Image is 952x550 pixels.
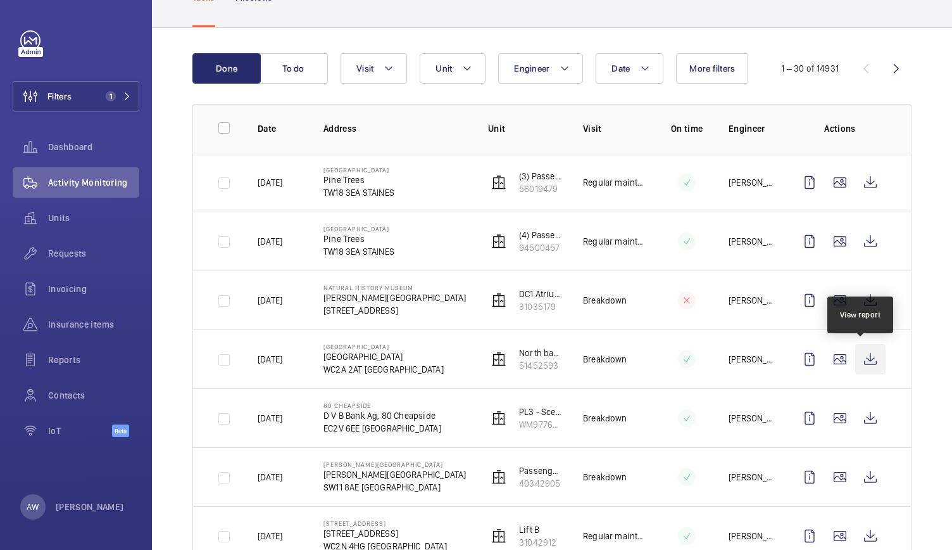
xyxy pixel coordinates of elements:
[491,175,506,190] img: elevator.svg
[258,176,282,189] p: [DATE]
[519,464,563,477] p: Passenger Lift 1 - Guest Lift 1
[491,352,506,367] img: elevator.svg
[323,527,447,540] p: [STREET_ADDRESS]
[729,353,774,366] p: [PERSON_NAME]
[48,354,139,366] span: Reports
[48,176,139,189] span: Activity Monitoring
[519,229,563,241] p: (4) Passenger Lift (4FL)
[689,63,735,74] span: More filters
[665,122,708,135] p: On time
[840,309,881,321] div: View report
[48,425,112,437] span: IoT
[794,122,886,135] p: Actions
[729,471,774,483] p: [PERSON_NAME]
[323,520,447,527] p: [STREET_ADDRESS]
[48,389,139,402] span: Contacts
[323,468,466,481] p: [PERSON_NAME][GEOGRAPHIC_DATA]
[356,63,373,74] span: Visit
[323,225,394,233] p: [GEOGRAPHIC_DATA]
[583,530,645,542] p: Regular maintenance
[519,347,563,359] p: North bank LHS
[48,212,139,224] span: Units
[491,293,506,308] img: elevator.svg
[498,53,583,84] button: Engineer
[27,501,39,513] p: AW
[583,412,627,425] p: Breakdown
[519,406,563,418] p: PL3 - Scenic
[519,300,563,313] p: 31035179
[56,501,124,513] p: [PERSON_NAME]
[323,174,394,186] p: Pine Trees
[491,528,506,544] img: elevator.svg
[583,235,645,248] p: Regular maintenance
[583,471,627,483] p: Breakdown
[514,63,549,74] span: Engineer
[47,90,72,103] span: Filters
[48,283,139,295] span: Invoicing
[596,53,663,84] button: Date
[323,186,394,199] p: TW18 3EA STAINES
[583,353,627,366] p: Breakdown
[729,235,774,248] p: [PERSON_NAME]
[729,122,774,135] p: Engineer
[519,359,563,372] p: 51452593
[676,53,748,84] button: More filters
[323,409,441,422] p: D V B Bank Ag, 80 Cheapside
[323,122,468,135] p: Address
[258,294,282,307] p: [DATE]
[48,318,139,331] span: Insurance items
[258,412,282,425] p: [DATE]
[258,122,303,135] p: Date
[729,294,774,307] p: [PERSON_NAME]
[781,62,839,75] div: 1 – 30 of 14931
[519,182,563,195] p: 56019479
[519,418,563,431] p: WM97767924
[491,470,506,485] img: elevator.svg
[519,241,563,254] p: 94500457
[258,471,282,483] p: [DATE]
[611,63,630,74] span: Date
[48,141,139,153] span: Dashboard
[258,530,282,542] p: [DATE]
[323,402,441,409] p: 80 Cheapside
[491,234,506,249] img: elevator.svg
[583,122,645,135] p: Visit
[258,235,282,248] p: [DATE]
[323,245,394,258] p: TW18 3EA STAINES
[323,284,466,291] p: Natural History Museum
[323,291,466,304] p: [PERSON_NAME][GEOGRAPHIC_DATA]
[519,288,563,300] p: DC1 Atrium Panoramic SN/L/382
[106,91,116,101] span: 1
[341,53,407,84] button: Visit
[519,170,563,182] p: (3) Passenger Lift 1 (4FL)
[260,53,328,84] button: To do
[323,166,394,174] p: [GEOGRAPHIC_DATA]
[729,530,774,542] p: [PERSON_NAME]
[323,343,444,350] p: [GEOGRAPHIC_DATA]
[420,53,485,84] button: Unit
[519,523,556,536] p: Lift B
[112,425,129,437] span: Beta
[729,176,774,189] p: [PERSON_NAME]
[323,461,466,468] p: [PERSON_NAME][GEOGRAPHIC_DATA]
[13,81,139,112] button: Filters1
[491,411,506,426] img: elevator.svg
[583,176,645,189] p: Regular maintenance
[323,233,394,245] p: Pine Trees
[323,304,466,317] p: [STREET_ADDRESS]
[519,536,556,549] p: 31042912
[323,422,441,435] p: EC2V 6EE [GEOGRAPHIC_DATA]
[583,294,627,307] p: Breakdown
[323,350,444,363] p: [GEOGRAPHIC_DATA]
[192,53,261,84] button: Done
[258,353,282,366] p: [DATE]
[323,481,466,494] p: SW11 8AE [GEOGRAPHIC_DATA]
[519,477,563,490] p: 40342905
[323,363,444,376] p: WC2A 2AT [GEOGRAPHIC_DATA]
[48,247,139,260] span: Requests
[488,122,563,135] p: Unit
[729,412,774,425] p: [PERSON_NAME]
[435,63,452,74] span: Unit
